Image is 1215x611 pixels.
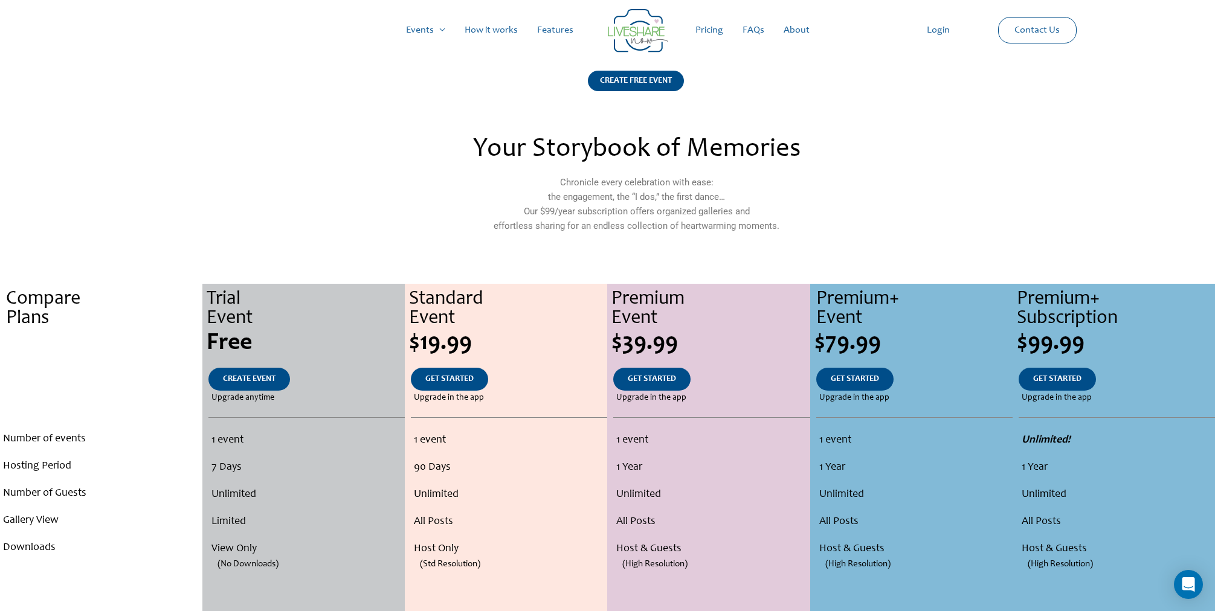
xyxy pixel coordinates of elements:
span: (High Resolution) [1028,551,1093,578]
div: Free [207,331,405,356]
a: Pricing [686,11,733,50]
span: . [100,375,103,383]
a: GET STARTED [411,368,488,391]
li: 1 Year [819,454,1010,481]
a: CREATE FREE EVENT [588,71,684,106]
li: 1 event [414,427,604,454]
li: 1 event [211,427,401,454]
div: $39.99 [611,331,810,356]
strong: Unlimited! [1022,435,1071,446]
span: Upgrade in the app [616,391,686,405]
div: Compare Plans [6,290,202,328]
span: Upgrade in the app [414,391,484,405]
li: Host & Guests [1022,536,1212,563]
li: View Only [211,536,401,563]
h2: Your Storybook of Memories [375,136,898,163]
li: All Posts [616,508,807,536]
li: Unlimited [211,481,401,508]
div: $79.99 [814,331,1013,356]
li: 1 event [819,427,1010,454]
span: GET STARTED [1033,375,1081,383]
span: (High Resolution) [825,551,891,578]
li: 90 Days [414,454,604,481]
li: 1 Year [1022,454,1212,481]
span: Upgrade in the app [819,391,889,405]
div: $19.99 [409,331,607,356]
div: Premium+ Subscription [1017,290,1215,328]
li: All Posts [1022,508,1212,536]
li: Number of events [3,426,199,453]
div: Trial Event [207,290,405,328]
li: 1 event [616,427,807,454]
span: GET STARTED [628,375,676,383]
div: Open Intercom Messenger [1174,570,1203,599]
li: Downloads [3,534,199,561]
span: Upgrade in the app [1022,391,1092,405]
li: Host & Guests [819,536,1010,563]
a: GET STARTED [816,368,894,391]
a: Contact Us [1005,18,1069,43]
li: Limited [211,508,401,536]
span: CREATE EVENT [223,375,276,383]
li: All Posts [414,508,604,536]
div: $99.99 [1017,331,1215,356]
div: Standard Event [409,290,607,328]
a: CREATE EVENT [208,368,290,391]
img: LiveShare logo - Capture & Share Event Memories [608,9,668,53]
a: About [774,11,819,50]
li: All Posts [819,508,1010,536]
a: FAQs [733,11,774,50]
li: Unlimited [819,481,1010,508]
div: Premium+ Event [816,290,1013,328]
li: Unlimited [414,481,604,508]
span: . [98,331,105,356]
span: GET STARTED [831,375,879,383]
span: (Std Resolution) [420,551,480,578]
a: Login [917,11,959,50]
li: 7 Days [211,454,401,481]
li: 1 Year [616,454,807,481]
a: . [86,368,117,391]
a: Features [527,11,583,50]
li: Host & Guests [616,536,807,563]
li: Unlimited [616,481,807,508]
li: Host Only [414,536,604,563]
li: Hosting Period [3,453,199,480]
div: CREATE FREE EVENT [588,71,684,91]
span: Upgrade anytime [211,391,274,405]
a: GET STARTED [613,368,691,391]
div: Premium Event [611,290,810,328]
a: GET STARTED [1019,368,1096,391]
span: (High Resolution) [622,551,688,578]
span: (No Downloads) [218,551,279,578]
nav: Site Navigation [21,11,1194,50]
span: . [100,394,103,402]
li: Number of Guests [3,480,199,507]
span: GET STARTED [425,375,474,383]
a: How it works [455,11,527,50]
p: Chronicle every celebration with ease: the engagement, the “I dos,” the first dance… Our $99/year... [375,175,898,233]
a: Events [396,11,455,50]
li: Unlimited [1022,481,1212,508]
li: Gallery View [3,507,199,534]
